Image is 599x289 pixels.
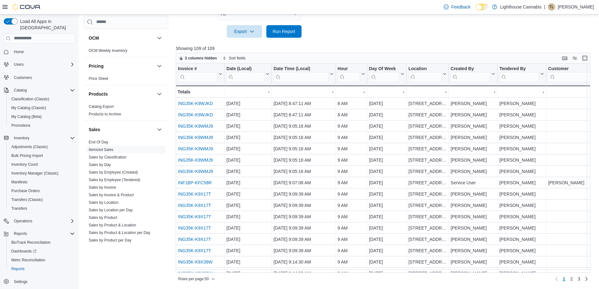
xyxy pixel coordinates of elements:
[11,123,31,128] span: Promotions
[11,97,49,102] span: Classification (Classic)
[369,145,404,153] div: [DATE]
[89,126,154,133] button: Sales
[274,156,333,164] div: [DATE] 9:05:16 AM
[11,188,40,193] span: Purchase Orders
[226,145,269,153] div: [DATE]
[369,168,404,175] div: [DATE]
[451,4,470,10] span: Feedback
[1,47,77,56] button: Home
[176,45,595,52] p: Showing 109 of 109
[89,126,100,133] h3: Sales
[451,111,495,119] div: [PERSON_NAME]
[89,140,108,145] span: End Of Day
[89,177,140,182] span: Sales by Employee (Tendered)
[9,205,30,212] a: Transfers
[408,66,441,72] div: Location
[9,256,75,264] span: Metrc Reconciliation
[89,170,138,175] a: Sales by Employee (Created)
[176,54,219,62] button: 3 columns hidden
[369,202,404,209] div: [DATE]
[178,248,211,253] a: ING35K-K9X17T
[89,147,114,152] a: Itemized Sales
[1,86,77,95] button: Catalog
[499,190,544,198] div: [PERSON_NAME]
[9,256,48,264] a: Metrc Reconciliation
[9,170,61,177] a: Inventory Manager (Classic)
[6,121,77,130] button: Promotions
[570,276,573,282] span: 2
[89,200,119,205] a: Sales by Location
[451,202,495,209] div: [PERSON_NAME]
[89,208,133,213] span: Sales by Location per Day
[549,3,554,11] span: TL
[451,156,495,164] div: [PERSON_NAME]
[11,134,32,142] button: Inventory
[274,100,333,107] div: [DATE] 8:47:11 AM
[11,48,75,56] span: Home
[156,62,163,70] button: Pricing
[6,103,77,112] button: My Catalog (Classic)
[451,134,495,141] div: [PERSON_NAME]
[337,122,365,130] div: 9 AM
[369,66,399,82] div: Day Of Week
[89,48,127,53] span: OCM Weekly Inventory
[337,66,360,72] div: Hour
[9,161,75,168] span: Inventory Count
[89,76,108,81] span: Price Sheet
[9,104,49,112] a: My Catalog (Classic)
[11,48,26,56] a: Home
[178,225,211,231] a: ING35K-K9X17T
[451,66,490,82] div: Created By
[178,124,213,129] a: ING35K-K9WMJ9
[89,147,114,152] span: Itemized Sales
[9,152,46,159] a: Bulk Pricing Import
[273,28,295,35] span: Run Report
[499,179,544,186] div: [PERSON_NAME]
[89,63,103,69] h3: Pricing
[226,156,269,164] div: [DATE]
[226,66,264,72] div: Date (Local)
[6,151,77,160] button: Bulk Pricing Import
[89,163,111,167] a: Sales by Day
[500,3,542,11] p: Lighthouse Cannabis
[226,213,269,220] div: [DATE]
[9,247,75,255] span: Dashboards
[89,35,154,41] button: OCM
[9,143,75,151] span: Adjustments (Classic)
[226,179,269,186] div: [DATE]
[9,122,75,129] span: Promotions
[499,66,544,82] button: Tendered By
[178,158,213,163] a: ING35K-K9WMJ9
[408,66,446,82] button: Location
[558,3,594,11] p: [PERSON_NAME]
[11,134,75,142] span: Inventory
[274,66,328,72] div: Date Time (Local)
[499,88,544,96] div: -
[9,196,45,203] a: Transfers (Classic)
[89,192,134,197] span: Sales by Invoice & Product
[6,169,77,178] button: Inventory Manager (Classic)
[337,156,365,164] div: 9 AM
[9,187,75,195] span: Purchase Orders
[9,95,75,103] span: Classification (Classic)
[176,275,218,283] button: Rows per page:50
[581,54,589,62] button: Enter fullscreen
[408,134,446,141] div: [STREET_ADDRESS]
[369,111,404,119] div: [DATE]
[369,134,404,141] div: [DATE]
[6,160,77,169] button: Inventory Count
[408,190,446,198] div: [STREET_ADDRESS]
[369,156,404,164] div: [DATE]
[84,138,168,247] div: Sales
[9,205,75,212] span: Transfers
[6,186,77,195] button: Purchase Orders
[6,178,77,186] button: Manifests
[451,100,495,107] div: [PERSON_NAME]
[11,86,75,94] span: Catalog
[226,134,269,141] div: [DATE]
[89,215,117,220] a: Sales by Product
[89,185,116,190] span: Sales by Invoice
[6,95,77,103] button: Classification (Classic)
